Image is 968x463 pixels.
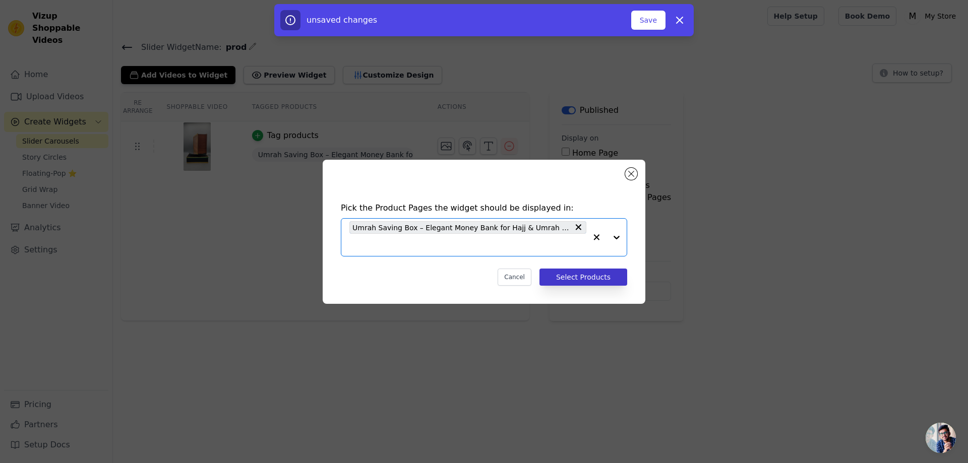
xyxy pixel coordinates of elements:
span: Umrah Saving Box – Elegant Money Bank for Hajj & Umrah Fund Collection [352,222,569,233]
button: Select Products [539,269,627,286]
button: Save [631,11,665,30]
span: unsaved changes [307,15,377,25]
div: Open chat [926,423,956,453]
button: Cancel [498,269,531,286]
button: Close modal [625,168,637,180]
h4: Pick the Product Pages the widget should be displayed in: [341,202,627,214]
